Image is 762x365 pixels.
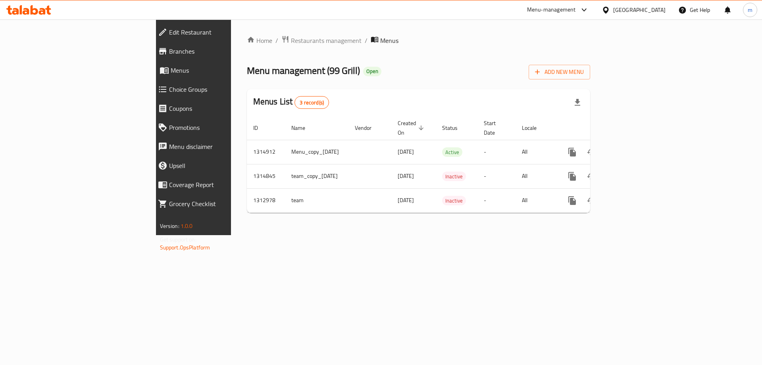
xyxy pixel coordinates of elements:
[477,164,516,188] td: -
[522,123,547,133] span: Locale
[484,118,506,137] span: Start Date
[247,62,360,79] span: Menu management ( 99 Grill )
[281,35,362,46] a: Restaurants management
[253,96,329,109] h2: Menus List
[442,148,462,157] span: Active
[253,123,268,133] span: ID
[169,199,277,209] span: Grocery Checklist
[169,85,277,94] span: Choice Groups
[516,188,556,212] td: All
[169,27,277,37] span: Edit Restaurant
[285,188,348,212] td: team
[247,116,645,213] table: enhanced table
[355,123,382,133] span: Vendor
[516,164,556,188] td: All
[568,93,587,112] div: Export file
[563,167,582,186] button: more
[169,180,277,189] span: Coverage Report
[285,164,348,188] td: team_copy_[DATE]
[477,188,516,212] td: -
[380,36,398,45] span: Menus
[160,234,196,245] span: Get support on:
[169,104,277,113] span: Coupons
[365,36,368,45] li: /
[152,156,283,175] a: Upsell
[563,143,582,162] button: more
[529,65,590,79] button: Add New Menu
[295,99,329,106] span: 3 record(s)
[152,194,283,213] a: Grocery Checklist
[477,140,516,164] td: -
[748,6,752,14] span: m
[563,191,582,210] button: more
[582,191,601,210] button: Change Status
[527,5,576,15] div: Menu-management
[294,96,329,109] div: Total records count
[181,221,193,231] span: 1.0.0
[556,116,645,140] th: Actions
[442,196,466,205] span: Inactive
[285,140,348,164] td: Menu_copy_[DATE]
[152,61,283,80] a: Menus
[613,6,666,14] div: [GEOGRAPHIC_DATA]
[363,67,381,76] div: Open
[582,167,601,186] button: Change Status
[152,23,283,42] a: Edit Restaurant
[152,137,283,156] a: Menu disclaimer
[171,66,277,75] span: Menus
[398,118,426,137] span: Created On
[152,80,283,99] a: Choice Groups
[442,147,462,157] div: Active
[169,142,277,151] span: Menu disclaimer
[160,221,179,231] span: Version:
[398,147,414,157] span: [DATE]
[169,123,277,132] span: Promotions
[442,172,466,181] span: Inactive
[516,140,556,164] td: All
[398,171,414,181] span: [DATE]
[160,242,210,253] a: Support.OpsPlatform
[363,68,381,75] span: Open
[169,161,277,170] span: Upsell
[442,123,468,133] span: Status
[442,172,466,181] div: Inactive
[152,118,283,137] a: Promotions
[169,46,277,56] span: Branches
[291,36,362,45] span: Restaurants management
[291,123,316,133] span: Name
[535,67,584,77] span: Add New Menu
[398,195,414,205] span: [DATE]
[152,99,283,118] a: Coupons
[152,42,283,61] a: Branches
[152,175,283,194] a: Coverage Report
[247,35,591,46] nav: breadcrumb
[582,143,601,162] button: Change Status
